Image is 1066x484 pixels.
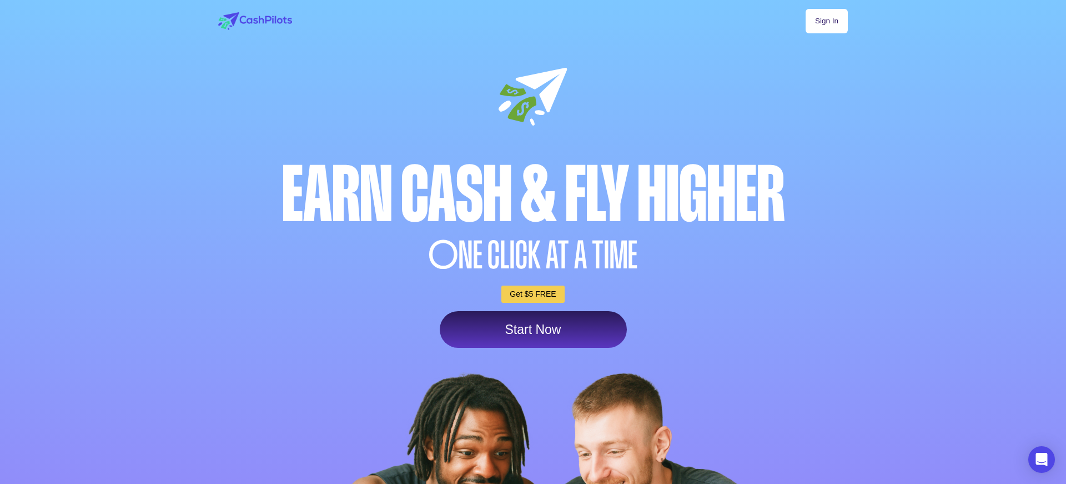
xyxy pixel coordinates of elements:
img: logo [218,12,292,30]
a: Get $5 FREE [501,286,564,303]
div: Open Intercom Messenger [1028,446,1055,473]
a: Start Now [440,311,627,348]
span: O [429,236,459,275]
a: Sign In [806,9,848,33]
div: Earn Cash & Fly higher [215,156,851,233]
div: NE CLICK AT A TIME [215,236,851,275]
